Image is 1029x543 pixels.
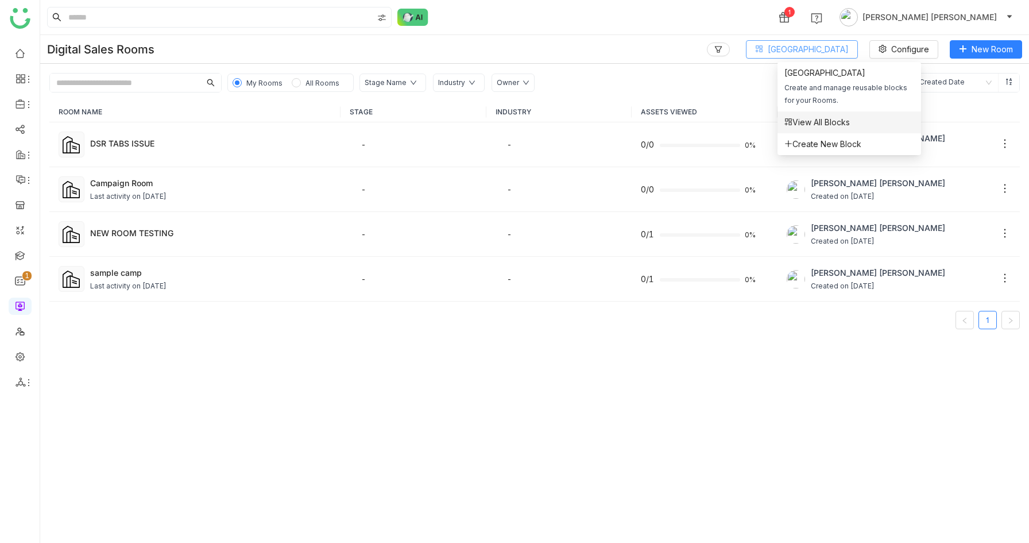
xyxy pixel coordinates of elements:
span: [PERSON_NAME] [PERSON_NAME] [862,11,997,24]
span: - [507,140,512,149]
span: 0/0 [641,183,654,196]
span: 0% [745,232,759,238]
span: My Rooms [246,79,283,87]
img: 684a9b57de261c4b36a3d29f [787,180,805,199]
div: DSR TABS ISSUE [90,137,331,149]
div: sample camp [90,267,331,279]
nz-select-item: Created Date [919,74,992,92]
div: Last activity on [DATE] [90,281,167,292]
button: New Room [950,40,1022,59]
span: - [507,274,512,284]
span: New Room [972,43,1013,56]
span: [PERSON_NAME] [PERSON_NAME] [811,222,945,234]
span: All Rooms [305,79,339,87]
span: Created on [DATE] [811,236,945,247]
img: 684a9b57de261c4b36a3d29f [787,270,805,288]
th: INDUSTRY [486,102,632,122]
button: Configure [869,40,938,59]
span: - [361,140,366,149]
span: Create New Block [784,138,861,151]
span: Configure [891,43,929,56]
span: - [507,184,512,194]
span: [PERSON_NAME] [PERSON_NAME] [811,267,945,279]
button: Next Page [1001,311,1020,329]
li: 1 [978,311,997,329]
div: NEW ROOM TESTING [90,227,331,239]
th: ROOM NAME [49,102,341,122]
img: search-type.svg [377,13,386,22]
img: help.svg [811,13,822,24]
button: [PERSON_NAME] [PERSON_NAME] [837,8,1015,26]
span: - [507,229,512,239]
div: [GEOGRAPHIC_DATA] [784,67,914,79]
button: [GEOGRAPHIC_DATA] [746,40,858,59]
span: 0% [745,142,759,149]
div: Create and manage reusable blocks for your Rooms. [784,82,914,107]
span: 0% [745,276,759,283]
span: - [361,229,366,239]
span: 0/1 [641,228,654,241]
a: 1 [979,311,996,329]
div: 1 [784,7,795,17]
span: [GEOGRAPHIC_DATA] [768,43,849,56]
span: Created on [DATE] [811,191,945,202]
img: ask-buddy-normal.svg [397,9,428,26]
span: View All Blocks [784,116,850,129]
th: ASSETS VIEWED [632,102,777,122]
nz-badge-sup: 1 [22,271,32,280]
span: 0% [745,187,759,194]
div: Digital Sales Rooms [47,43,154,56]
div: Campaign Room [90,177,331,189]
span: 0/1 [641,273,654,286]
img: logo [10,8,30,29]
span: 0/0 [641,138,654,151]
img: avatar [840,8,858,26]
div: Last activity on [DATE] [90,191,167,202]
img: 684a9b57de261c4b36a3d29f [787,225,805,244]
div: Owner [497,78,519,88]
span: - [361,274,366,284]
button: Previous Page [955,311,974,329]
span: - [361,184,366,194]
div: Industry [438,78,465,88]
div: Stage Name [365,78,407,88]
span: [PERSON_NAME] [PERSON_NAME] [811,177,945,190]
th: STAGE [341,102,486,122]
span: Created on [DATE] [811,281,945,292]
p: 1 [25,270,29,282]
